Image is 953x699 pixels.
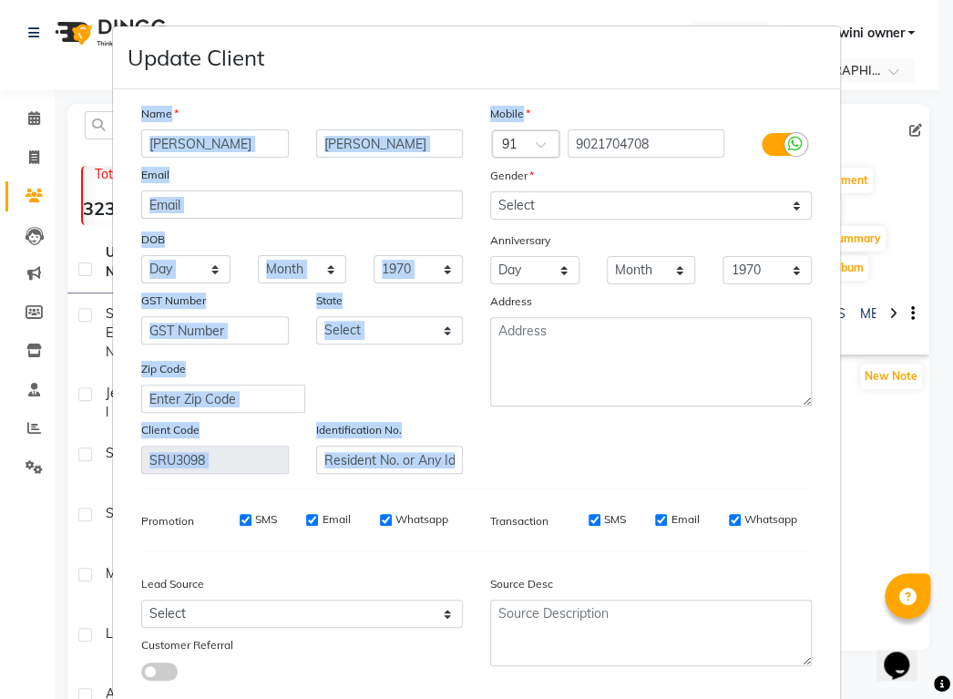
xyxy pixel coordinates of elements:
[141,167,169,183] label: Email
[604,511,626,528] label: SMS
[671,511,699,528] label: Email
[141,385,305,413] input: Enter Zip Code
[490,513,548,529] label: Transaction
[141,576,204,592] label: Lead Source
[128,41,264,74] h4: Update Client
[744,511,797,528] label: Whatsapp
[141,513,194,529] label: Promotion
[490,232,550,249] label: Anniversary
[490,106,530,122] label: Mobile
[141,231,165,248] label: DOB
[322,511,350,528] label: Email
[395,511,448,528] label: Whatsapp
[141,637,233,653] label: Customer Referral
[141,361,186,377] label: Zip Code
[490,576,553,592] label: Source Desc
[876,626,935,681] iframe: chat widget
[568,129,725,158] input: Mobile
[141,106,179,122] label: Name
[255,511,277,528] label: SMS
[141,316,289,344] input: GST Number
[141,293,206,309] label: GST Number
[316,422,402,438] label: Identification No.
[141,129,289,158] input: First Name
[316,293,343,309] label: State
[490,168,534,184] label: Gender
[141,190,463,219] input: Email
[316,129,464,158] input: Last Name
[141,422,200,438] label: Client Code
[141,446,289,474] input: Client Code
[490,293,532,310] label: Address
[316,446,464,474] input: Resident No. or Any Id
